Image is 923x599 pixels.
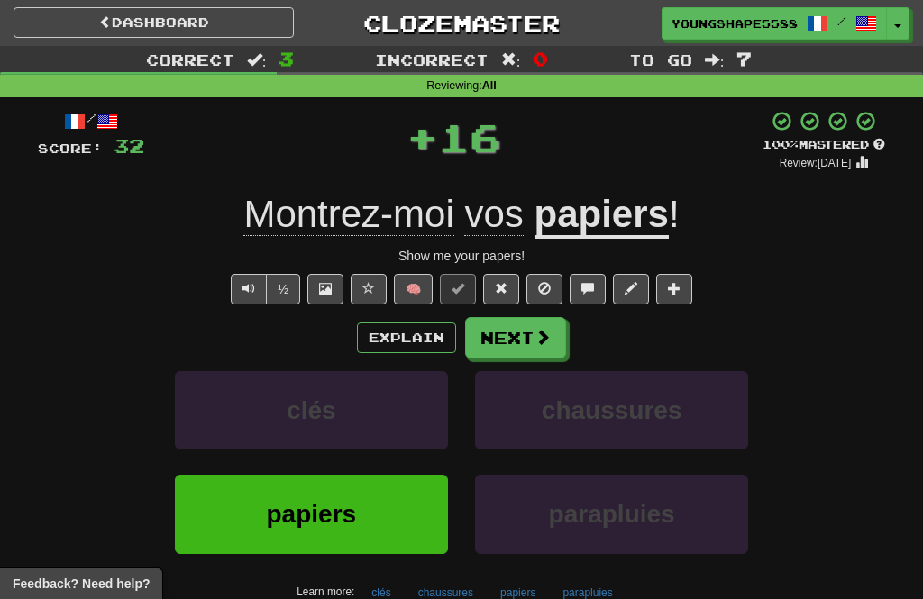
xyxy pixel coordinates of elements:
span: : [247,52,267,68]
div: Text-to-speech controls [227,274,300,304]
a: Dashboard [14,7,294,38]
span: Score: [38,141,103,156]
span: / [837,14,846,27]
button: Add to collection (alt+a) [656,274,692,304]
span: Montrez-moi [243,193,453,236]
button: chaussures [475,371,748,449]
span: 0 [533,48,548,69]
span: To go [629,50,692,68]
span: Incorrect [375,50,489,68]
span: 3 [279,48,294,69]
span: 7 [736,48,752,69]
span: Correct [146,50,234,68]
a: YoungShape5588 / [662,7,887,40]
button: Edit sentence (alt+d) [613,274,649,304]
button: Discuss sentence (alt+u) [570,274,606,304]
span: 100 % [763,137,799,151]
span: parapluies [549,500,675,528]
strong: All [482,79,497,92]
u: papiers [535,193,669,239]
small: Review: [DATE] [780,157,852,169]
span: + [407,110,438,164]
span: Open feedback widget [13,575,150,593]
span: 16 [438,114,501,159]
small: Learn more: [297,585,354,598]
button: Set this sentence to 100% Mastered (alt+m) [440,274,476,304]
button: clés [175,371,448,449]
span: clés [287,396,336,424]
button: Ignore sentence (alt+i) [526,274,562,304]
div: / [38,110,144,132]
span: chaussures [542,396,682,424]
span: vos [464,193,523,236]
div: Show me your papers! [38,247,885,265]
span: 32 [114,134,144,157]
span: : [705,52,725,68]
button: Play sentence audio (ctl+space) [231,274,267,304]
button: Explain [357,322,456,353]
span: papiers [267,500,357,528]
a: Clozemaster [321,7,601,39]
button: Show image (alt+x) [307,274,343,304]
button: Next [465,317,566,358]
button: papiers [175,475,448,553]
button: ½ [266,274,300,304]
span: YoungShape5588 [672,15,798,32]
div: Mastered [763,137,885,153]
button: Favorite sentence (alt+f) [351,274,387,304]
button: 🧠 [394,274,433,304]
span: ! [669,193,680,235]
button: parapluies [475,475,748,553]
button: Reset to 0% Mastered (alt+r) [483,274,519,304]
span: : [501,52,521,68]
